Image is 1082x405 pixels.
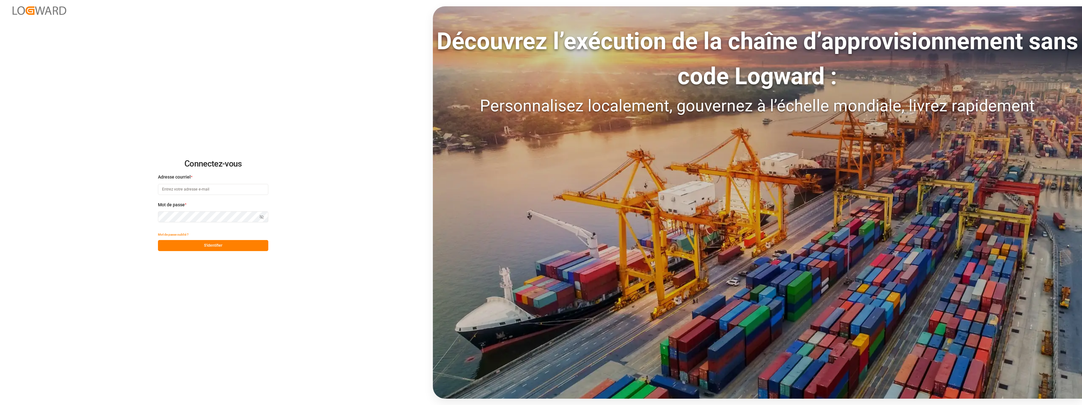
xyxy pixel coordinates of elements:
h2: Connectez-vous [158,154,268,174]
img: Logward_new_orange.png [13,6,66,15]
input: Entrez votre adresse e-mail [158,184,268,195]
div: Personnalisez localement, gouvernez à l’échelle mondiale, livrez rapidement [433,94,1082,118]
button: S'identifier [158,240,268,251]
div: Découvrez l’exécution de la chaîne d’approvisionnement sans code Logward : [433,24,1082,94]
button: Mot de passe oublié ? [158,229,189,240]
span: Mot de passe [158,202,185,208]
span: Adresse courriel [158,174,191,180]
